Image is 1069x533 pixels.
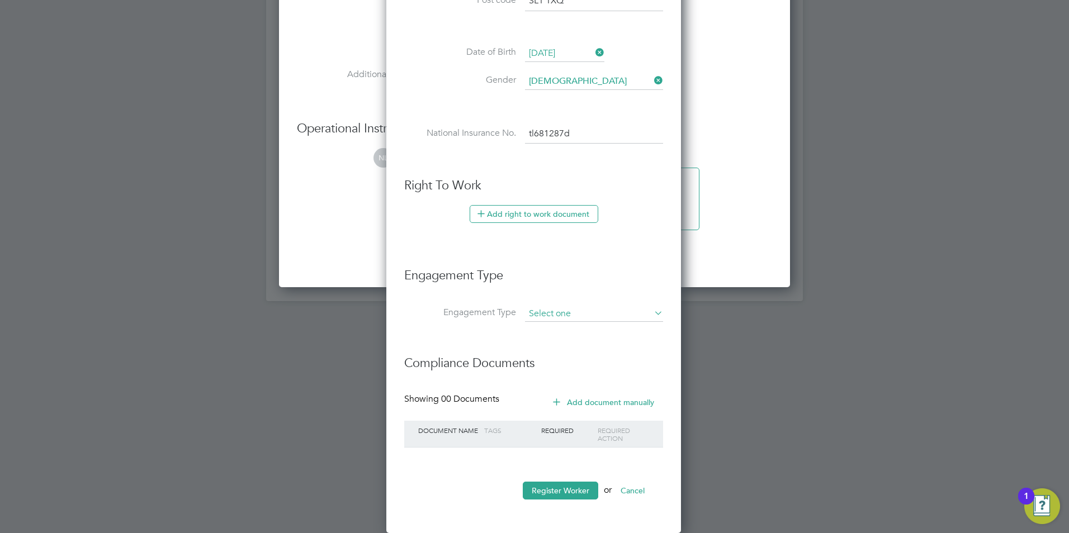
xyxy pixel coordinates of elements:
[415,421,481,440] div: Document Name
[404,393,502,405] div: Showing
[404,482,663,511] li: or
[470,205,598,223] button: Add right to work document
[538,421,595,440] div: Required
[404,178,663,194] h3: Right To Work
[297,121,772,137] h3: Operational Instructions & Comments
[1024,496,1029,511] div: 1
[297,14,409,26] label: Tools
[404,74,516,86] label: Gender
[595,421,652,448] div: Required Action
[612,482,654,499] button: Cancel
[545,393,663,411] button: Add document manually
[404,344,663,372] h3: Compliance Documents
[1024,488,1060,524] button: Open Resource Center, 1 new notification
[523,482,598,499] button: Register Worker
[525,73,663,90] input: Select one
[404,46,516,58] label: Date of Birth
[404,307,516,318] label: Engagement Type
[525,45,604,62] input: Select one
[404,127,516,139] label: National Insurance No.
[525,306,663,322] input: Select one
[404,256,663,284] h3: Engagement Type
[373,148,393,168] span: NL
[481,421,538,440] div: Tags
[441,393,499,404] span: 00 Documents
[297,69,409,80] label: Additional H&S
